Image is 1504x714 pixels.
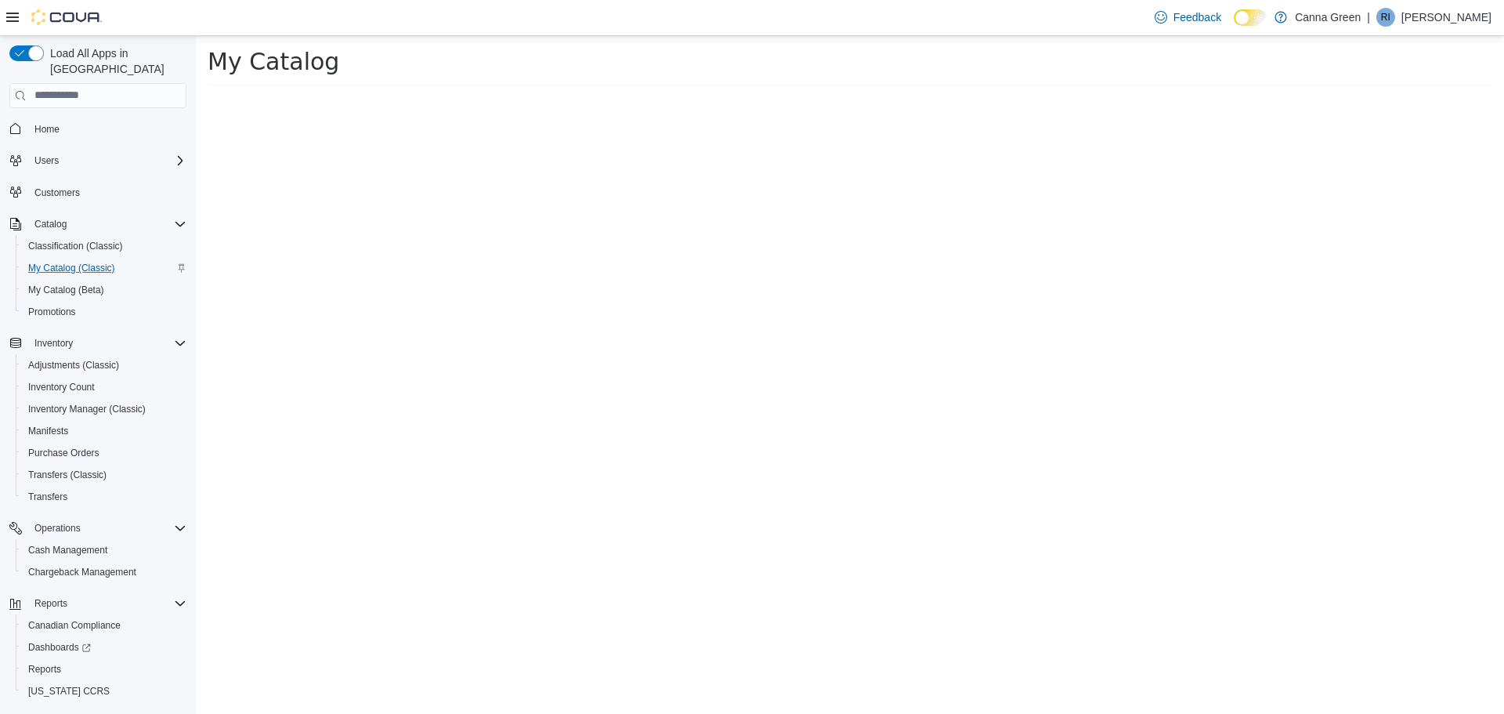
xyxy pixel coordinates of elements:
[34,522,81,535] span: Operations
[16,279,193,301] button: My Catalog (Beta)
[16,398,193,420] button: Inventory Manager (Classic)
[3,118,193,140] button: Home
[22,422,186,440] span: Manifests
[16,636,193,658] a: Dashboards
[1367,8,1370,27] p: |
[22,259,121,277] a: My Catalog (Classic)
[34,187,80,199] span: Customers
[12,12,143,39] span: My Catalog
[16,257,193,279] button: My Catalog (Classic)
[16,442,193,464] button: Purchase Orders
[44,45,186,77] span: Load All Apps in [GEOGRAPHIC_DATA]
[28,120,66,139] a: Home
[1376,8,1395,27] div: Raven Irwin
[22,356,186,375] span: Adjustments (Classic)
[16,539,193,561] button: Cash Management
[22,237,186,256] span: Classification (Classic)
[1381,8,1390,27] span: RI
[22,237,129,256] a: Classification (Classic)
[28,594,74,613] button: Reports
[28,425,68,437] span: Manifests
[3,181,193,204] button: Customers
[28,183,86,202] a: Customers
[1234,9,1267,26] input: Dark Mode
[28,641,91,654] span: Dashboards
[28,183,186,202] span: Customers
[3,332,193,354] button: Inventory
[3,213,193,235] button: Catalog
[28,240,123,252] span: Classification (Classic)
[28,381,95,393] span: Inventory Count
[22,660,186,679] span: Reports
[16,420,193,442] button: Manifests
[22,281,110,299] a: My Catalog (Beta)
[16,235,193,257] button: Classification (Classic)
[22,259,186,277] span: My Catalog (Classic)
[22,487,74,506] a: Transfers
[22,378,101,397] a: Inventory Count
[28,566,136,578] span: Chargeback Management
[31,9,102,25] img: Cova
[16,561,193,583] button: Chargeback Management
[22,356,125,375] a: Adjustments (Classic)
[28,334,79,353] button: Inventory
[22,563,186,582] span: Chargeback Management
[3,593,193,614] button: Reports
[28,262,115,274] span: My Catalog (Classic)
[34,337,73,350] span: Inventory
[22,616,127,635] a: Canadian Compliance
[22,541,186,560] span: Cash Management
[28,151,65,170] button: Users
[3,150,193,172] button: Users
[28,491,67,503] span: Transfers
[1173,9,1221,25] span: Feedback
[16,376,193,398] button: Inventory Count
[28,119,186,139] span: Home
[28,284,104,296] span: My Catalog (Beta)
[22,616,186,635] span: Canadian Compliance
[22,303,82,321] a: Promotions
[3,517,193,539] button: Operations
[22,466,113,484] a: Transfers (Classic)
[34,597,67,610] span: Reports
[28,685,110,698] span: [US_STATE] CCRS
[16,354,193,376] button: Adjustments (Classic)
[22,400,152,419] a: Inventory Manager (Classic)
[34,218,67,230] span: Catalog
[1295,8,1361,27] p: Canna Green
[22,682,186,701] span: Washington CCRS
[22,281,186,299] span: My Catalog (Beta)
[28,544,107,556] span: Cash Management
[28,359,119,371] span: Adjustments (Classic)
[22,487,186,506] span: Transfers
[22,466,186,484] span: Transfers (Classic)
[16,680,193,702] button: [US_STATE] CCRS
[16,614,193,636] button: Canadian Compliance
[1401,8,1491,27] p: [PERSON_NAME]
[28,469,107,481] span: Transfers (Classic)
[28,215,73,234] button: Catalog
[28,215,186,234] span: Catalog
[16,464,193,486] button: Transfers (Classic)
[22,303,186,321] span: Promotions
[22,660,67,679] a: Reports
[28,306,76,318] span: Promotions
[28,447,99,459] span: Purchase Orders
[22,400,186,419] span: Inventory Manager (Classic)
[28,519,87,538] button: Operations
[22,682,116,701] a: [US_STATE] CCRS
[22,563,143,582] a: Chargeback Management
[28,151,186,170] span: Users
[22,638,186,657] span: Dashboards
[22,638,97,657] a: Dashboards
[1148,2,1227,33] a: Feedback
[22,444,106,462] a: Purchase Orders
[34,154,59,167] span: Users
[22,444,186,462] span: Purchase Orders
[16,658,193,680] button: Reports
[28,663,61,676] span: Reports
[16,486,193,508] button: Transfers
[16,301,193,323] button: Promotions
[28,594,186,613] span: Reports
